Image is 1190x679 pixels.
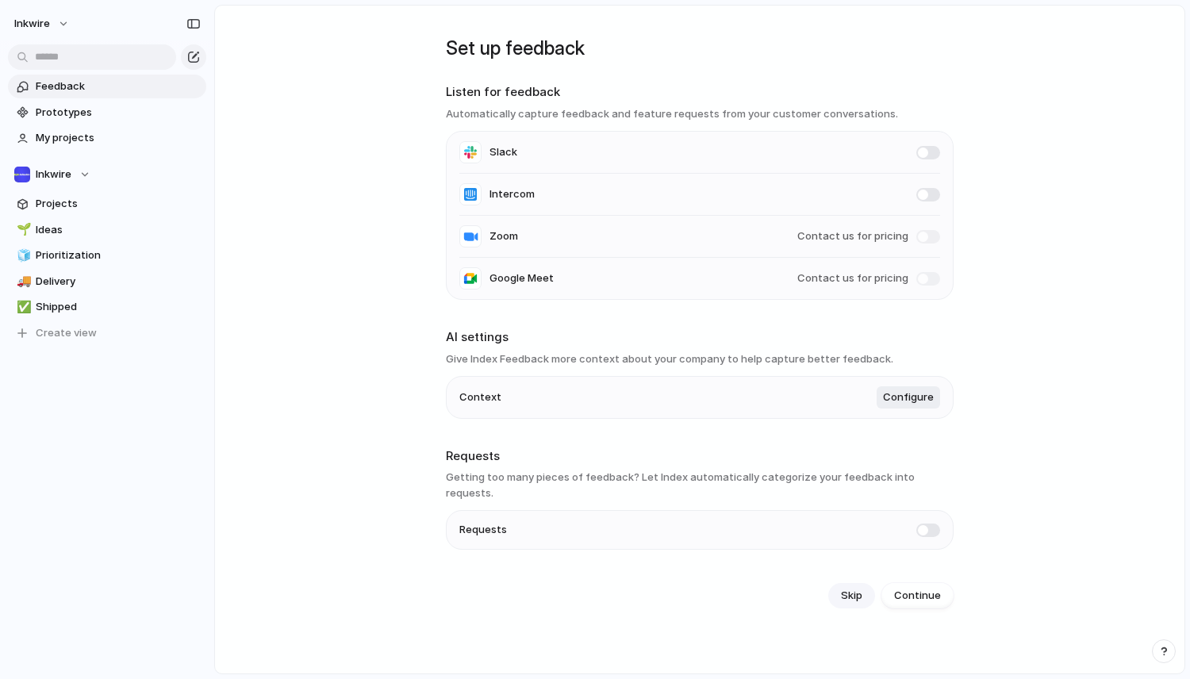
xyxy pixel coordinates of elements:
[36,222,201,238] span: Ideas
[36,274,201,290] span: Delivery
[14,299,30,315] button: ✅
[36,167,71,182] span: Inkwire
[841,588,862,604] span: Skip
[883,389,934,405] span: Configure
[14,222,30,238] button: 🌱
[459,389,501,405] span: Context
[36,130,201,146] span: My projects
[459,522,507,538] span: Requests
[446,106,954,122] h3: Automatically capture feedback and feature requests from your customer conversations.
[489,186,535,202] span: Intercom
[36,79,201,94] span: Feedback
[36,247,201,263] span: Prioritization
[877,386,940,409] button: Configure
[894,588,941,604] span: Continue
[8,101,206,125] a: Prototypes
[14,247,30,263] button: 🧊
[446,351,954,367] h3: Give Index Feedback more context about your company to help capture better feedback.
[36,299,201,315] span: Shipped
[8,192,206,216] a: Projects
[489,228,518,244] span: Zoom
[8,270,206,293] a: 🚚Delivery
[36,196,201,212] span: Projects
[17,247,28,265] div: 🧊
[17,298,28,316] div: ✅
[8,126,206,150] a: My projects
[8,321,206,345] button: Create view
[17,272,28,290] div: 🚚
[489,270,554,286] span: Google Meet
[36,105,201,121] span: Prototypes
[489,144,517,160] span: Slack
[14,274,30,290] button: 🚚
[17,221,28,239] div: 🌱
[881,583,954,608] button: Continue
[8,295,206,319] a: ✅Shipped
[8,218,206,242] a: 🌱Ideas
[828,583,875,608] button: Skip
[8,244,206,267] a: 🧊Prioritization
[797,228,908,244] span: Contact us for pricing
[446,34,954,63] h1: Set up feedback
[797,270,908,286] span: Contact us for pricing
[36,325,97,341] span: Create view
[446,328,954,347] h2: AI settings
[7,11,78,36] button: Inkwire
[446,447,954,466] h2: Requests
[8,75,206,98] a: Feedback
[446,470,954,501] h3: Getting too many pieces of feedback? Let Index automatically categorize your feedback into requests.
[446,83,954,102] h2: Listen for feedback
[8,163,206,186] button: Inkwire
[14,16,50,32] span: Inkwire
